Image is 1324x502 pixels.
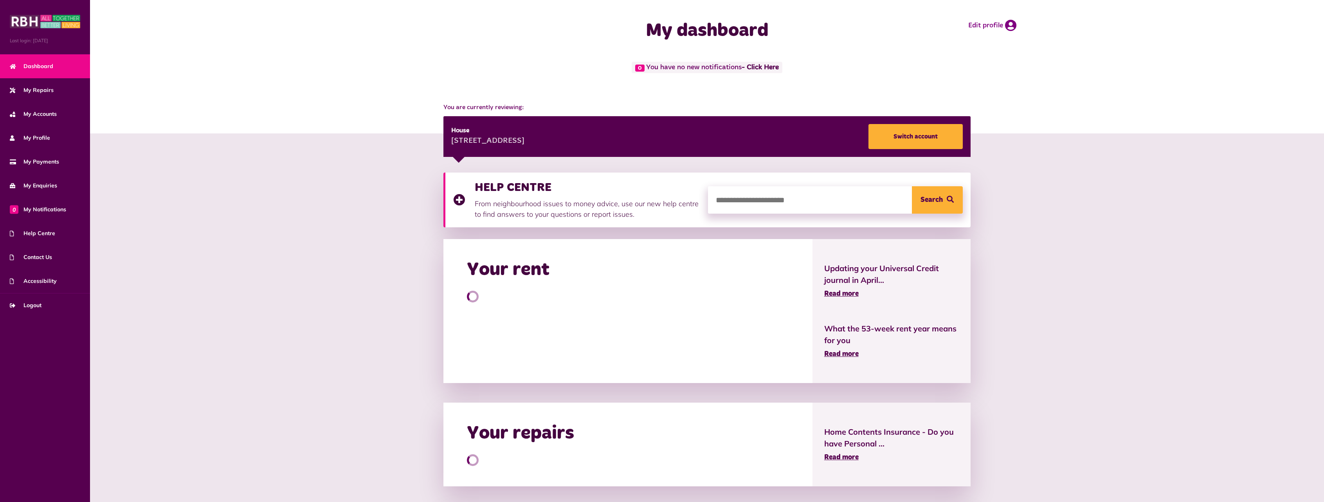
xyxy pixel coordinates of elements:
span: Logout [10,301,41,309]
h1: My dashboard [551,20,864,42]
span: My Accounts [10,110,57,118]
span: Home Contents Insurance - Do you have Personal ... [824,426,959,450]
span: You are currently reviewing: [443,103,971,112]
img: MyRBH [10,14,80,29]
span: 0 [635,65,645,72]
span: Read more [824,290,859,297]
a: What the 53-week rent year means for you Read more [824,323,959,360]
button: Search [912,186,963,214]
span: Read more [824,351,859,358]
div: [STREET_ADDRESS] [451,135,524,147]
a: Updating your Universal Credit journal in April... Read more [824,263,959,299]
span: Updating your Universal Credit journal in April... [824,263,959,286]
span: My Payments [10,158,59,166]
h3: HELP CENTRE [475,180,700,194]
span: Search [920,186,943,214]
a: Switch account [868,124,963,149]
h2: Your repairs [467,422,574,445]
span: Contact Us [10,253,52,261]
span: My Repairs [10,86,54,94]
a: Edit profile [968,20,1016,31]
span: My Enquiries [10,182,57,190]
p: From neighbourhood issues to money advice, use our new help centre to find answers to your questi... [475,198,700,220]
span: My Notifications [10,205,66,214]
span: Accessibility [10,277,57,285]
a: Home Contents Insurance - Do you have Personal ... Read more [824,426,959,463]
span: My Profile [10,134,50,142]
span: Last login: [DATE] [10,37,80,44]
span: You have no new notifications [632,62,782,73]
span: What the 53-week rent year means for you [824,323,959,346]
h2: Your rent [467,259,549,281]
span: Help Centre [10,229,55,238]
span: Dashboard [10,62,53,70]
span: Read more [824,454,859,461]
span: 0 [10,205,18,214]
div: House [451,126,524,135]
a: - Click Here [742,64,779,71]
